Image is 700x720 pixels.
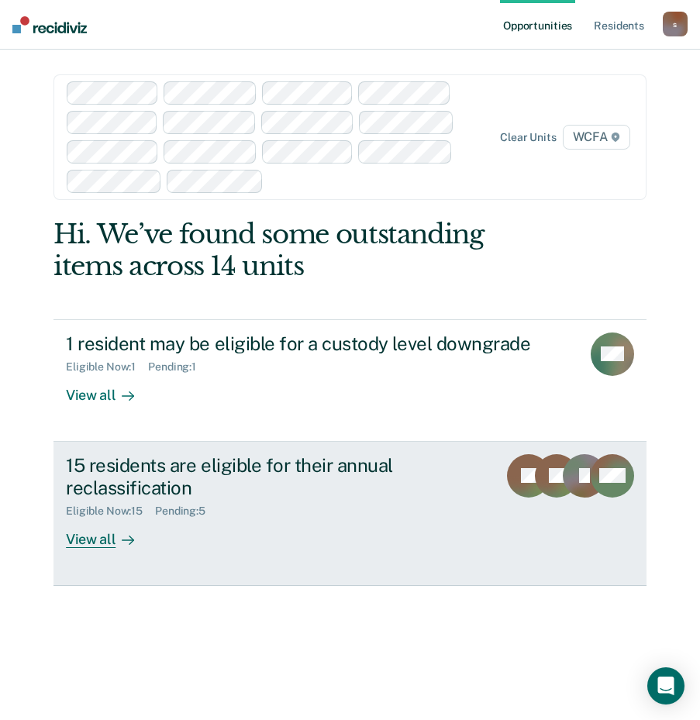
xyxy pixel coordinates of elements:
[563,125,630,150] span: WCFA
[66,454,485,499] div: 15 residents are eligible for their annual reclassification
[663,12,688,36] button: s
[155,505,218,518] div: Pending : 5
[53,319,647,442] a: 1 resident may be eligible for a custody level downgradeEligible Now:1Pending:1View all
[53,219,528,282] div: Hi. We’ve found some outstanding items across 14 units
[66,374,153,404] div: View all
[647,667,684,704] div: Open Intercom Messenger
[12,16,87,33] img: Recidiviz
[66,518,153,548] div: View all
[500,131,557,144] div: Clear units
[148,360,209,374] div: Pending : 1
[66,332,569,355] div: 1 resident may be eligible for a custody level downgrade
[66,360,148,374] div: Eligible Now : 1
[66,505,155,518] div: Eligible Now : 15
[53,442,647,586] a: 15 residents are eligible for their annual reclassificationEligible Now:15Pending:5View all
